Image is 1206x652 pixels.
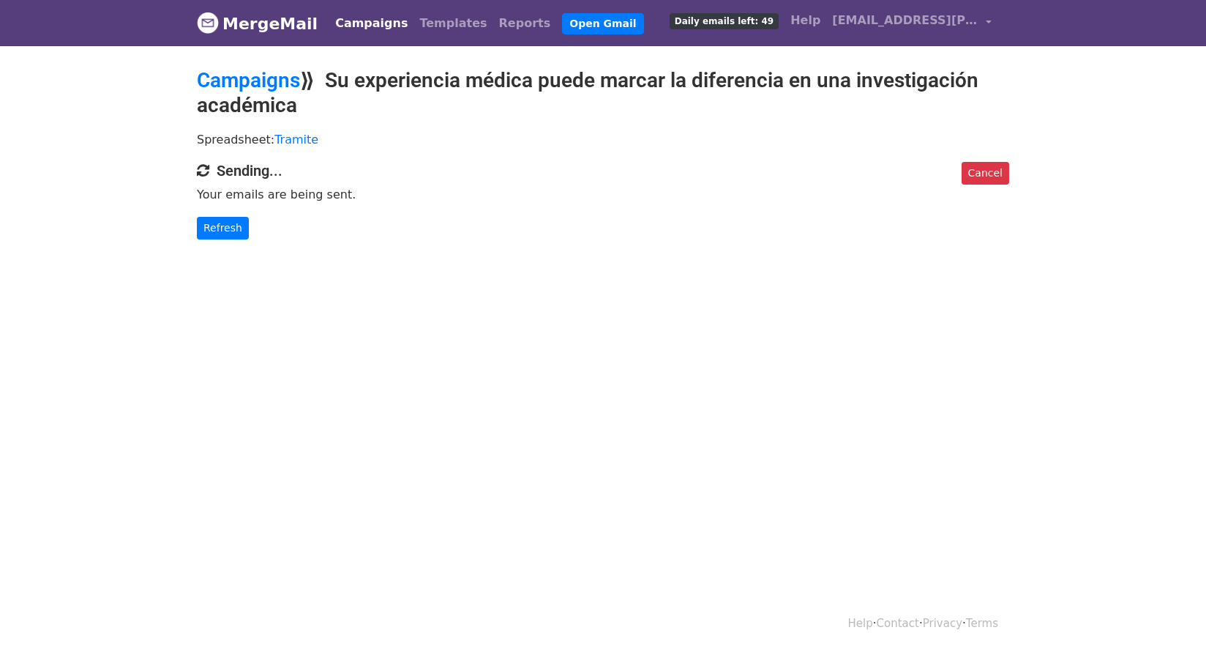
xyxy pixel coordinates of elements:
img: MergeMail logo [197,12,219,34]
a: Daily emails left: 49 [664,6,784,35]
a: Cancel [962,162,1009,185]
span: [EMAIL_ADDRESS][PERSON_NAME][DOMAIN_NAME] [832,12,978,29]
a: Refresh [197,217,249,240]
a: Open Gmail [562,13,643,34]
a: Campaigns [197,68,300,92]
a: Campaigns [329,9,413,38]
a: [EMAIL_ADDRESS][PERSON_NAME][DOMAIN_NAME] [826,6,997,40]
a: Templates [413,9,492,38]
a: Reports [493,9,557,38]
a: Privacy [923,617,962,630]
span: Daily emails left: 49 [670,13,779,29]
p: Your emails are being sent. [197,187,1009,202]
p: Spreadsheet: [197,132,1009,147]
h4: Sending... [197,162,1009,179]
a: Tramite [274,133,318,147]
a: MergeMail [197,8,318,39]
h2: ⟫ Su experiencia médica puede marcar la diferencia en una investigación académica [197,68,1009,117]
a: Contact [877,617,919,630]
a: Terms [966,617,998,630]
a: Help [848,617,873,630]
a: Help [784,6,826,35]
